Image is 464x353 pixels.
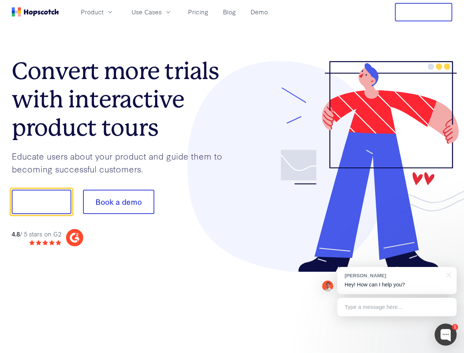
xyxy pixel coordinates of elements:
button: Free Trial [395,3,452,21]
a: Home [12,7,59,17]
a: Demo [248,6,271,18]
img: Mark Spera [322,281,333,292]
a: Blog [220,6,239,18]
button: Book a demo [83,190,154,214]
button: Show me! [12,190,71,214]
strong: 4.8 [12,229,20,238]
button: Use Cases [127,6,176,18]
a: Pricing [185,6,211,18]
h1: Convert more trials with interactive product tours [12,57,232,142]
p: Educate users about your product and guide them to becoming successful customers. [12,150,232,175]
button: Product [76,6,118,18]
div: / 5 stars on G2 [12,229,61,239]
div: 1 [452,324,458,330]
span: Use Cases [132,7,162,17]
div: [PERSON_NAME] [345,272,442,279]
span: Product [81,7,104,17]
p: Hey! How can I help you? [345,281,449,289]
div: Type a message here... [337,298,457,316]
